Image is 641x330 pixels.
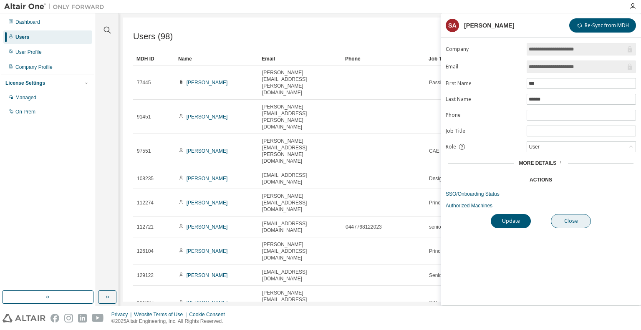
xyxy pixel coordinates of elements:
[446,80,522,87] label: First Name
[262,220,338,234] span: [EMAIL_ADDRESS][DOMAIN_NAME]
[187,300,228,306] a: [PERSON_NAME]
[262,103,338,130] span: [PERSON_NAME][EMAIL_ADDRESS][PERSON_NAME][DOMAIN_NAME]
[527,142,636,152] div: User
[15,49,42,55] div: User Profile
[187,272,228,278] a: [PERSON_NAME]
[429,199,469,206] span: Principal engineer
[136,52,172,65] div: MDH ID
[78,314,87,322] img: linkedin.svg
[429,224,483,230] span: senior antenna engineer
[262,269,338,282] span: [EMAIL_ADDRESS][DOMAIN_NAME]
[569,18,636,33] button: Re-Sync from MDH
[137,224,154,230] span: 112721
[187,224,228,230] a: [PERSON_NAME]
[50,314,59,322] img: facebook.svg
[15,64,53,71] div: Company Profile
[446,191,636,197] a: SSO/Onboarding Status
[429,248,481,254] span: Principal Engineer CAE
[64,314,73,322] img: instagram.svg
[111,318,230,325] p: © 2025 Altair Engineering, Inc. All Rights Reserved.
[429,272,475,279] span: Senior Cae Engineer
[446,63,522,70] label: Email
[262,241,338,261] span: [PERSON_NAME][EMAIL_ADDRESS][DOMAIN_NAME]
[4,3,109,11] img: Altair One
[519,160,556,166] span: More Details
[262,193,338,213] span: [PERSON_NAME][EMAIL_ADDRESS][DOMAIN_NAME]
[187,248,228,254] a: [PERSON_NAME]
[187,176,228,181] a: [PERSON_NAME]
[137,113,151,120] span: 91451
[92,314,104,322] img: youtube.svg
[262,69,338,96] span: [PERSON_NAME][EMAIL_ADDRESS][PERSON_NAME][DOMAIN_NAME]
[446,96,522,103] label: Last Name
[178,52,255,65] div: Name
[3,314,45,322] img: altair_logo.svg
[446,144,456,150] span: Role
[137,248,154,254] span: 126104
[446,202,636,209] a: Authorized Machines
[262,52,338,65] div: Email
[491,214,531,228] button: Update
[137,300,154,306] span: 131367
[134,311,189,318] div: Website Terms of Use
[15,34,29,40] div: Users
[446,46,522,53] label: Company
[187,114,228,120] a: [PERSON_NAME]
[137,79,151,86] span: 77445
[464,22,515,29] div: [PERSON_NAME]
[137,175,154,182] span: 108235
[262,138,338,164] span: [PERSON_NAME][EMAIL_ADDRESS][PERSON_NAME][DOMAIN_NAME]
[429,175,469,182] span: Design Enngineer
[530,176,552,183] div: Actions
[551,214,591,228] button: Close
[15,108,35,115] div: On Prem
[429,79,476,86] span: Passive Safety Intern
[429,148,495,154] span: CAE Passive Safety Engineer
[446,19,459,32] div: SA
[187,148,228,154] a: [PERSON_NAME]
[346,224,382,230] span: 0447768122023
[345,52,422,65] div: Phone
[137,272,154,279] span: 129122
[15,94,36,101] div: Managed
[133,32,173,41] span: Users (98)
[187,200,228,206] a: [PERSON_NAME]
[137,199,154,206] span: 112274
[527,142,540,151] div: User
[189,311,230,318] div: Cookie Consent
[111,311,134,318] div: Privacy
[446,128,522,134] label: Job Title
[5,80,45,86] div: License Settings
[137,148,151,154] span: 97551
[262,172,338,185] span: [EMAIL_ADDRESS][DOMAIN_NAME]
[15,19,40,25] div: Dashboard
[429,300,481,306] span: CAE Principal Engineer
[262,290,338,316] span: [PERSON_NAME][EMAIL_ADDRESS][PERSON_NAME][DOMAIN_NAME]
[429,52,505,65] div: Job Title
[187,80,228,86] a: [PERSON_NAME]
[446,112,522,118] label: Phone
